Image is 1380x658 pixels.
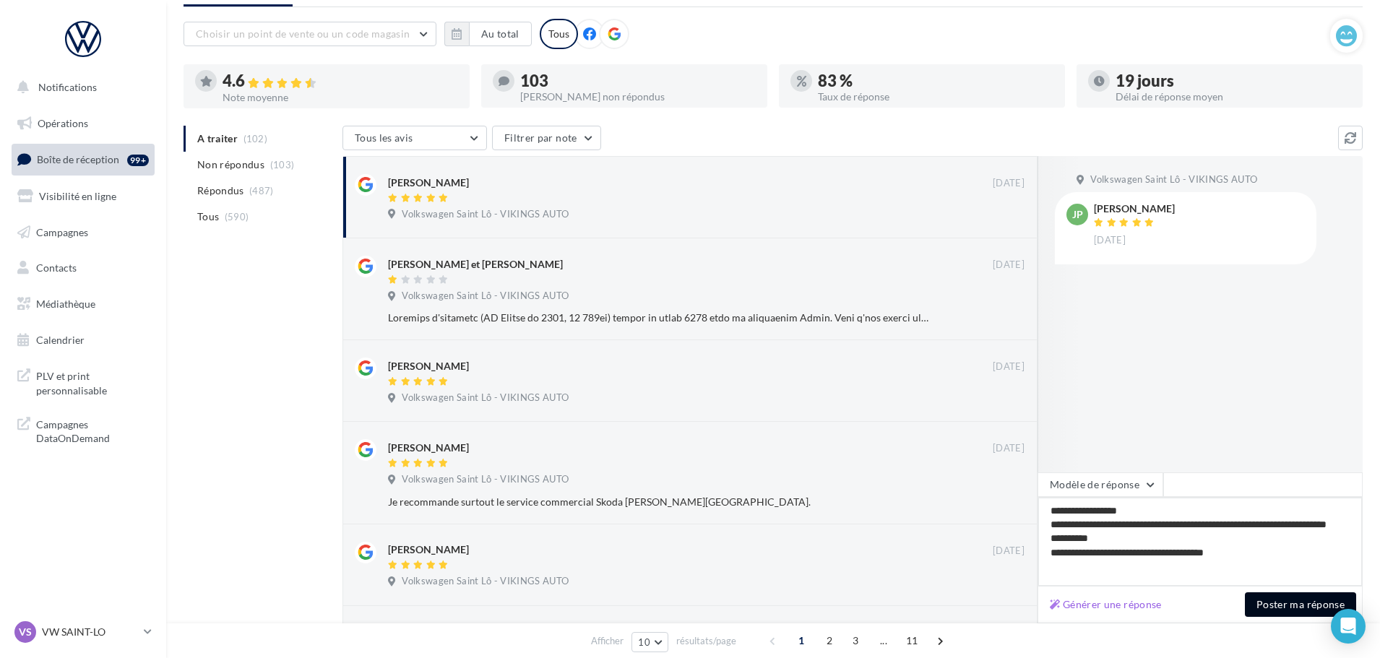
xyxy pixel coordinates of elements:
[42,625,138,639] p: VW SAINT-LO
[9,181,158,212] a: Visibilité en ligne
[388,176,469,190] div: [PERSON_NAME]
[631,632,668,652] button: 10
[225,211,249,222] span: (590)
[36,415,149,446] span: Campagnes DataOnDemand
[872,629,895,652] span: ...
[38,117,88,129] span: Opérations
[184,22,436,46] button: Choisir un point de vente ou un code magasin
[1090,173,1257,186] span: Volkswagen Saint Lô - VIKINGS AUTO
[197,209,219,224] span: Tous
[1094,234,1126,247] span: [DATE]
[818,92,1053,102] div: Taux de réponse
[1331,609,1366,644] div: Open Intercom Messenger
[127,155,149,166] div: 99+
[993,177,1025,190] span: [DATE]
[342,126,487,150] button: Tous les avis
[790,629,813,652] span: 1
[197,157,264,172] span: Non répondus
[993,545,1025,558] span: [DATE]
[36,366,149,397] span: PLV et print personnalisable
[638,636,650,648] span: 10
[39,190,116,202] span: Visibilité en ligne
[402,208,569,221] span: Volkswagen Saint Lô - VIKINGS AUTO
[469,22,532,46] button: Au total
[844,629,867,652] span: 3
[9,409,158,451] a: Campagnes DataOnDemand
[1116,73,1351,89] div: 19 jours
[9,289,158,319] a: Médiathèque
[388,359,469,373] div: [PERSON_NAME]
[36,298,95,310] span: Médiathèque
[196,27,410,40] span: Choisir un point de vente ou un code magasin
[520,92,756,102] div: [PERSON_NAME] non répondus
[402,391,569,404] span: Volkswagen Saint Lô - VIKINGS AUTO
[9,144,158,175] a: Boîte de réception99+
[818,629,841,652] span: 2
[9,325,158,355] a: Calendrier
[197,183,244,198] span: Répondus
[444,22,532,46] button: Au total
[38,81,97,93] span: Notifications
[388,311,931,325] div: Loremips d'sitametc (AD Elitse do 2301, 12 789ei) tempor in utlab 6278 etdo ma aliquaenim Admin. ...
[9,72,152,103] button: Notifications
[993,259,1025,272] span: [DATE]
[12,618,155,646] a: VS VW SAINT-LO
[36,261,77,274] span: Contacts
[1094,204,1175,214] div: [PERSON_NAME]
[388,542,469,557] div: [PERSON_NAME]
[388,441,469,455] div: [PERSON_NAME]
[19,625,32,639] span: VS
[223,92,458,103] div: Note moyenne
[676,634,736,648] span: résultats/page
[37,153,119,165] span: Boîte de réception
[36,334,85,346] span: Calendrier
[540,19,578,49] div: Tous
[993,360,1025,373] span: [DATE]
[993,442,1025,455] span: [DATE]
[249,185,274,196] span: (487)
[1038,472,1163,497] button: Modèle de réponse
[492,126,601,150] button: Filtrer par note
[270,159,295,170] span: (103)
[388,495,931,509] div: Je recommande surtout le service commercial Skoda [PERSON_NAME][GEOGRAPHIC_DATA].
[1245,592,1356,617] button: Poster ma réponse
[818,73,1053,89] div: 83 %
[1044,596,1168,613] button: Générer une réponse
[36,225,88,238] span: Campagnes
[223,73,458,90] div: 4.6
[9,108,158,139] a: Opérations
[591,634,624,648] span: Afficher
[9,217,158,248] a: Campagnes
[900,629,924,652] span: 11
[520,73,756,89] div: 103
[1116,92,1351,102] div: Délai de réponse moyen
[402,290,569,303] span: Volkswagen Saint Lô - VIKINGS AUTO
[1072,207,1083,222] span: JP
[402,575,569,588] span: Volkswagen Saint Lô - VIKINGS AUTO
[9,253,158,283] a: Contacts
[355,131,413,144] span: Tous les avis
[9,360,158,403] a: PLV et print personnalisable
[388,257,563,272] div: [PERSON_NAME] et [PERSON_NAME]
[402,473,569,486] span: Volkswagen Saint Lô - VIKINGS AUTO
